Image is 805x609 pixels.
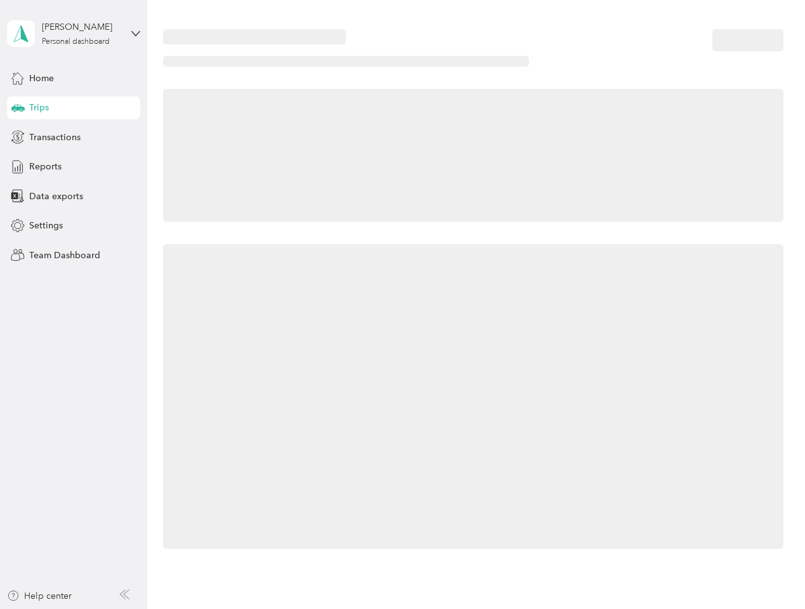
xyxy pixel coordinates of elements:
[7,589,72,603] button: Help center
[42,20,121,34] div: [PERSON_NAME]
[29,160,62,173] span: Reports
[29,101,49,114] span: Trips
[29,72,54,85] span: Home
[29,249,100,262] span: Team Dashboard
[29,131,81,144] span: Transactions
[29,219,63,232] span: Settings
[29,190,83,203] span: Data exports
[42,38,110,46] div: Personal dashboard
